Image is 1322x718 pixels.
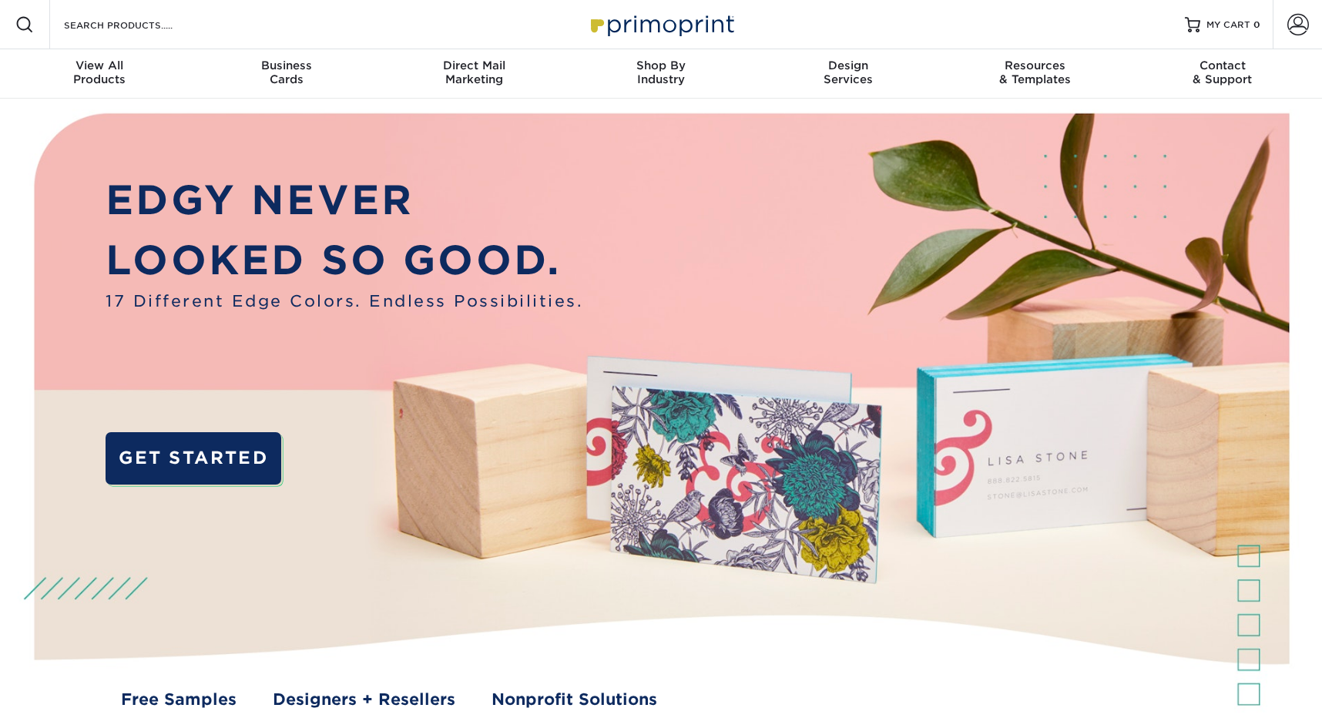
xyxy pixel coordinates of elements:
a: Contact& Support [1129,49,1316,99]
div: Products [6,59,193,86]
div: & Support [1129,59,1316,86]
span: Resources [941,59,1129,72]
a: Designers + Resellers [273,688,455,712]
span: View All [6,59,193,72]
span: 17 Different Edge Colors. Endless Possibilities. [106,290,583,314]
a: GET STARTED [106,432,281,485]
div: Services [754,59,941,86]
span: Design [754,59,941,72]
a: Free Samples [121,688,237,712]
a: DesignServices [754,49,941,99]
span: Business [193,59,381,72]
img: Primoprint [584,8,738,41]
span: 0 [1253,19,1260,30]
a: Shop ByIndustry [568,49,755,99]
div: Marketing [381,59,568,86]
span: Shop By [568,59,755,72]
span: Contact [1129,59,1316,72]
div: & Templates [941,59,1129,86]
div: Cards [193,59,381,86]
a: Direct MailMarketing [381,49,568,99]
input: SEARCH PRODUCTS..... [62,15,213,34]
a: BusinessCards [193,49,381,99]
a: View AllProducts [6,49,193,99]
div: Industry [568,59,755,86]
a: Resources& Templates [941,49,1129,99]
span: Direct Mail [381,59,568,72]
p: LOOKED SO GOOD. [106,230,583,290]
p: EDGY NEVER [106,170,583,230]
span: MY CART [1206,18,1250,32]
a: Nonprofit Solutions [492,688,657,712]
